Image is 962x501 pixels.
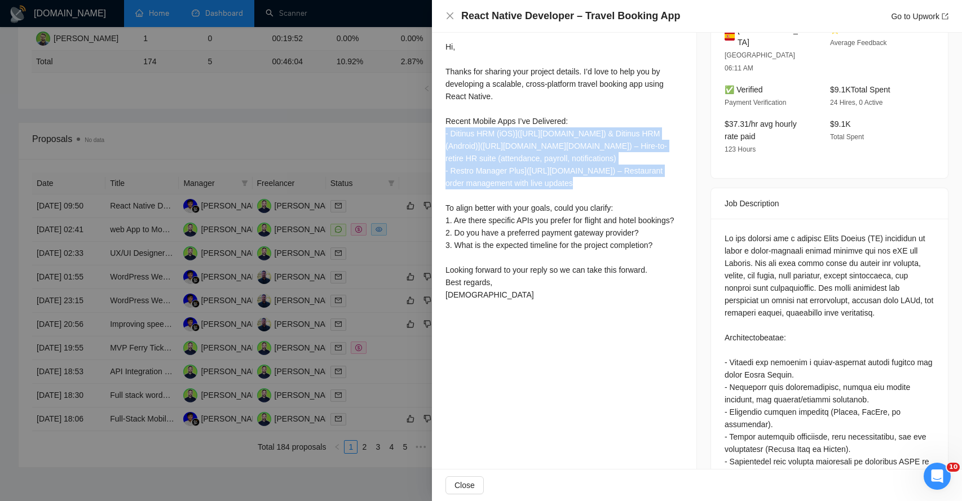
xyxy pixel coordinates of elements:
[942,13,948,20] span: export
[830,133,864,141] span: Total Spent
[445,11,454,20] span: close
[445,11,454,21] button: Close
[725,30,735,42] img: 🇪🇸
[461,9,680,23] h4: React Native Developer – Travel Booking App
[445,476,484,494] button: Close
[445,41,683,301] div: Hi, Thanks for sharing your project details. I’d love to help you by developing a scalable, cross...
[454,479,475,491] span: Close
[725,119,797,141] span: $37.31/hr avg hourly rate paid
[725,188,934,219] div: Job Description
[924,463,951,490] iframe: Intercom live chat
[830,119,851,128] span: $9.1K
[830,39,887,47] span: Average Feedback
[725,51,795,72] span: [GEOGRAPHIC_DATA] 06:11 AM
[725,99,786,107] span: Payment Verification
[891,12,948,21] a: Go to Upworkexport
[830,85,890,94] span: $9.1K Total Spent
[830,99,882,107] span: 24 Hires, 0 Active
[947,463,960,472] span: 10
[725,85,763,94] span: ✅ Verified
[725,145,756,153] span: 123 Hours
[738,24,812,48] span: [GEOGRAPHIC_DATA]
